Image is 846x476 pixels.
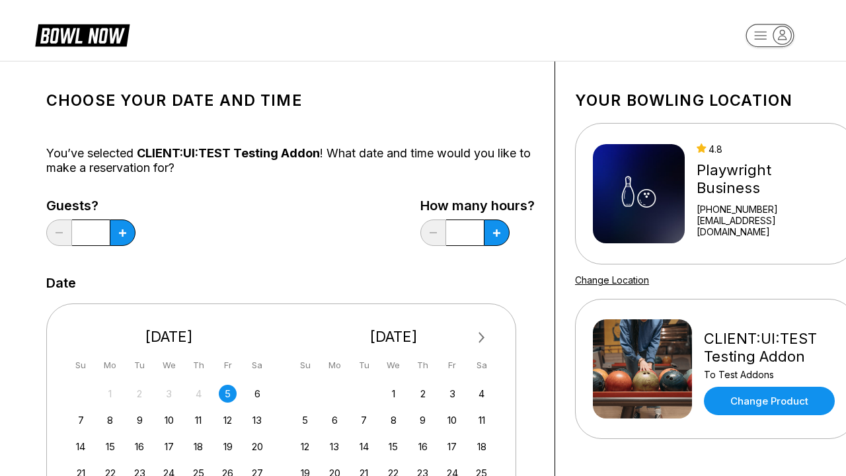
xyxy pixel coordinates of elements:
div: Not available Thursday, September 4th, 2025 [190,385,208,403]
div: [DATE] [291,328,496,346]
div: Choose Sunday, September 14th, 2025 [72,438,90,456]
a: Change Location [575,274,649,286]
div: Choose Saturday, October 4th, 2025 [473,385,490,403]
div: Choose Friday, October 3rd, 2025 [443,385,461,403]
div: Sa [249,356,266,374]
h1: Choose your Date and time [46,91,535,110]
div: Choose Friday, September 12th, 2025 [219,411,237,429]
div: Choose Saturday, September 20th, 2025 [249,438,266,456]
div: Choose Wednesday, October 1st, 2025 [385,385,403,403]
label: Date [46,276,76,290]
div: Choose Saturday, September 6th, 2025 [249,385,266,403]
label: How many hours? [420,198,535,213]
label: Guests? [46,198,135,213]
div: Not available Monday, September 1st, 2025 [101,385,119,403]
div: Su [296,356,314,374]
div: Not available Tuesday, September 2nd, 2025 [131,385,149,403]
span: CLIENT:UI:TEST Testing Addon [137,146,320,160]
div: Mo [101,356,119,374]
div: Choose Thursday, September 11th, 2025 [190,411,208,429]
a: [EMAIL_ADDRESS][DOMAIN_NAME] [697,215,838,237]
div: Choose Tuesday, October 7th, 2025 [355,411,373,429]
a: Change Product [704,387,835,415]
div: Choose Sunday, September 7th, 2025 [72,411,90,429]
div: You’ve selected ! What date and time would you like to make a reservation for? [46,146,535,175]
div: Choose Monday, October 13th, 2025 [326,438,344,456]
div: Choose Friday, October 10th, 2025 [443,411,461,429]
div: Choose Sunday, October 12th, 2025 [296,438,314,456]
div: Choose Friday, September 19th, 2025 [219,438,237,456]
div: Choose Thursday, October 16th, 2025 [414,438,432,456]
button: Next Month [471,327,492,348]
div: [DATE] [67,328,272,346]
img: Playwright Business [593,144,685,243]
div: Choose Monday, October 6th, 2025 [326,411,344,429]
div: Choose Saturday, September 13th, 2025 [249,411,266,429]
div: Th [190,356,208,374]
div: To Test Addons [704,369,838,380]
div: Th [414,356,432,374]
div: Choose Tuesday, September 16th, 2025 [131,438,149,456]
div: Choose Saturday, October 11th, 2025 [473,411,490,429]
div: Not available Wednesday, September 3rd, 2025 [160,385,178,403]
div: Choose Tuesday, September 9th, 2025 [131,411,149,429]
div: Su [72,356,90,374]
div: Mo [326,356,344,374]
div: Choose Thursday, October 2nd, 2025 [414,385,432,403]
div: Choose Sunday, October 5th, 2025 [296,411,314,429]
div: Choose Tuesday, October 14th, 2025 [355,438,373,456]
div: 4.8 [697,143,838,155]
div: Tu [131,356,149,374]
div: Choose Friday, September 5th, 2025 [219,385,237,403]
div: Playwright Business [697,161,838,197]
div: We [160,356,178,374]
div: Choose Friday, October 17th, 2025 [443,438,461,456]
div: Choose Wednesday, October 8th, 2025 [385,411,403,429]
img: CLIENT:UI:TEST Testing Addon [593,319,692,418]
div: We [385,356,403,374]
div: Choose Thursday, September 18th, 2025 [190,438,208,456]
div: Fr [443,356,461,374]
div: Choose Monday, September 15th, 2025 [101,438,119,456]
div: Choose Wednesday, October 15th, 2025 [385,438,403,456]
div: Sa [473,356,490,374]
div: [PHONE_NUMBER] [697,204,838,215]
div: Choose Thursday, October 9th, 2025 [414,411,432,429]
div: Tu [355,356,373,374]
div: Fr [219,356,237,374]
div: Choose Saturday, October 18th, 2025 [473,438,490,456]
div: Choose Wednesday, September 17th, 2025 [160,438,178,456]
div: Choose Wednesday, September 10th, 2025 [160,411,178,429]
div: Choose Monday, September 8th, 2025 [101,411,119,429]
div: CLIENT:UI:TEST Testing Addon [704,330,838,366]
